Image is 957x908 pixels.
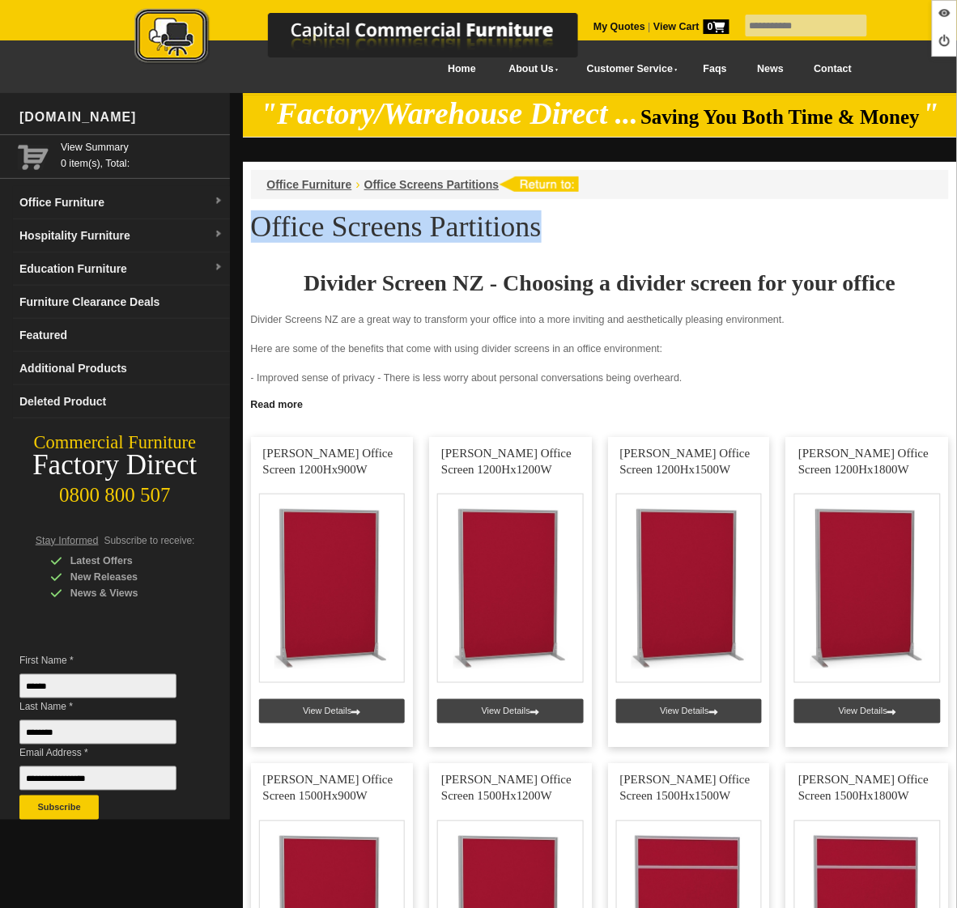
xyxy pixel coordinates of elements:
[13,93,230,142] div: [DOMAIN_NAME]
[214,263,223,273] img: dropdown
[61,139,223,155] a: View Summary
[251,370,950,386] p: - Improved sense of privacy - There is less worry about personal conversations being overheard.
[90,8,657,67] img: Capital Commercial Furniture Logo
[104,535,195,546] span: Subscribe to receive:
[19,796,99,820] button: Subscribe
[214,230,223,240] img: dropdown
[742,51,799,87] a: News
[19,674,177,698] input: First Name *
[50,553,204,569] div: Latest Offers
[13,352,230,385] a: Additional Products
[13,286,230,319] a: Furniture Clearance Deals
[13,252,230,286] a: Education Furnituredropdown
[19,766,177,791] input: Email Address *
[651,21,729,32] a: View Cart0
[364,178,500,191] a: Office Screens Partitions
[267,178,352,191] a: Office Furniture
[251,211,950,242] h1: Office Screens Partitions
[499,176,579,192] img: return to
[50,569,204,585] div: New Releases
[356,176,360,193] li: ›
[19,720,177,745] input: Last Name *
[36,535,99,546] span: Stay Informed
[304,270,895,295] strong: Divider Screen NZ - Choosing a divider screen for your office
[13,186,230,219] a: Office Furnituredropdown
[13,385,230,418] a: Deleted Product
[19,699,192,715] span: Last Name *
[251,341,950,357] p: Here are some of the benefits that come with using divider screens in an office environment:
[13,319,230,352] a: Featured
[922,97,939,130] em: "
[640,106,920,128] span: Saving You Both Time & Money
[799,51,867,87] a: Contact
[214,197,223,206] img: dropdown
[251,312,950,328] p: Divider Screens NZ are a great way to transform your office into a more inviting and aestheticall...
[13,219,230,252] a: Hospitality Furnituredropdown
[90,8,657,72] a: Capital Commercial Furniture Logo
[19,745,192,762] span: Email Address *
[61,139,223,169] span: 0 item(s), Total:
[260,97,638,130] em: "Factory/Warehouse Direct ...
[50,585,204,601] div: News & Views
[688,51,742,87] a: Faqs
[704,19,729,34] span: 0
[19,653,192,669] span: First Name *
[653,21,729,32] strong: View Cart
